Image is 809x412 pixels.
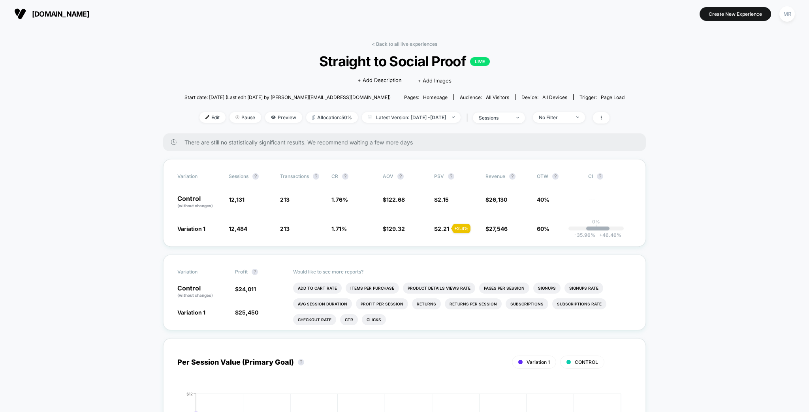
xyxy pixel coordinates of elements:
button: ? [509,173,516,180]
span: Variation [177,173,221,180]
span: 213 [280,196,290,203]
span: | [465,112,473,124]
button: ? [448,173,454,180]
li: Pages Per Session [479,283,529,294]
span: 25,450 [239,309,258,316]
span: Sessions [229,173,248,179]
span: Allocation: 50% [306,112,358,123]
span: homepage [423,94,448,100]
div: sessions [479,115,510,121]
span: CI [588,173,632,180]
span: (without changes) [177,293,213,298]
img: Visually logo [14,8,26,20]
li: Returns Per Session [445,298,502,309]
span: Variation [177,269,221,275]
li: Items Per Purchase [346,283,399,294]
span: Pause [230,112,261,123]
li: Profit Per Session [356,298,408,309]
div: Pages: [404,94,448,100]
span: 27,546 [489,225,508,232]
li: Subscriptions Rate [552,298,606,309]
span: Page Load [601,94,625,100]
span: CONTROL [575,359,598,365]
span: Variation 1 [177,309,205,316]
li: Avg Session Duration [293,298,352,309]
p: Would like to see more reports? [293,269,632,275]
span: All Visitors [486,94,509,100]
span: There are still no statistically significant results. We recommend waiting a few more days [184,139,630,146]
button: ? [298,359,304,365]
span: 122.68 [386,196,405,203]
span: 1.76 % [331,196,348,203]
li: Signups [533,283,561,294]
li: Returns [412,298,441,309]
span: $ [485,225,508,232]
button: ? [252,269,258,275]
span: 12,131 [229,196,245,203]
span: (without changes) [177,203,213,208]
span: -35.96 % [574,232,595,238]
img: end [452,116,455,118]
span: 2.21 [438,225,449,232]
span: Device: [515,94,573,100]
span: 1.71 % [331,225,347,232]
span: Start date: [DATE] (Last edit [DATE] by [PERSON_NAME][EMAIL_ADDRESS][DOMAIN_NAME]) [184,94,391,100]
li: Signups Rate [564,283,603,294]
button: Create New Experience [700,7,771,21]
span: + [599,232,602,238]
span: $ [235,309,258,316]
span: Latest Version: [DATE] - [DATE] [362,112,461,123]
p: Control [177,195,221,209]
span: AOV [383,173,393,179]
div: Audience: [460,94,509,100]
span: 129.32 [386,225,405,232]
p: LIVE [470,57,490,66]
button: ? [597,173,603,180]
span: Profit [235,269,248,275]
span: Revenue [485,173,505,179]
span: PSV [434,173,444,179]
button: ? [342,173,348,180]
span: Variation 1 [527,359,550,365]
span: [DOMAIN_NAME] [32,10,89,18]
span: + Add Images [418,77,452,84]
span: CR [331,173,338,179]
span: 213 [280,225,290,232]
button: MR [777,6,797,22]
span: $ [434,225,449,232]
span: --- [588,197,632,209]
span: 46.46 % [595,232,621,238]
span: 60% [537,225,549,232]
button: [DOMAIN_NAME] [12,7,92,20]
li: Add To Cart Rate [293,283,342,294]
span: Edit [199,112,226,123]
span: $ [485,196,507,203]
button: ? [552,173,559,180]
p: Control [177,285,227,298]
span: 26,130 [489,196,507,203]
img: end [516,117,519,118]
span: + Add Description [357,77,402,84]
li: Product Details Views Rate [403,283,475,294]
img: rebalance [312,115,315,120]
span: $ [383,225,405,232]
p: 0% [592,219,600,225]
button: ? [313,173,319,180]
div: No Filter [539,114,570,120]
span: OTW [537,173,580,180]
span: $ [235,286,256,292]
p: | [595,225,597,230]
img: edit [205,115,209,119]
span: 2.15 [438,196,449,203]
span: 24,011 [239,286,256,292]
li: Clicks [362,314,386,325]
li: Checkout Rate [293,314,336,325]
span: all devices [542,94,567,100]
button: ? [252,173,259,180]
span: $ [434,196,449,203]
tspan: $12 [186,391,193,396]
img: end [235,115,239,119]
span: $ [383,196,405,203]
span: Transactions [280,173,309,179]
li: Ctr [340,314,358,325]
